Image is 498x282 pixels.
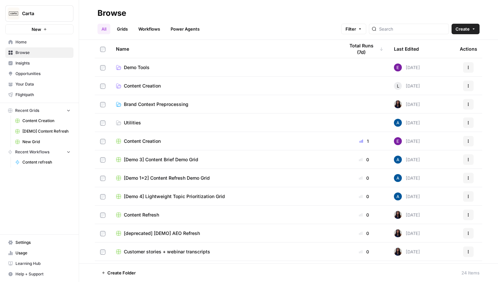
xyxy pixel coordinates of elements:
[394,40,419,58] div: Last Edited
[394,119,420,127] div: [DATE]
[5,90,73,100] a: Flightpath
[5,37,73,47] a: Home
[394,137,420,145] div: [DATE]
[394,82,420,90] div: [DATE]
[345,230,383,237] div: 0
[124,119,141,126] span: Utilities
[15,92,70,98] span: Flightpath
[116,230,334,237] a: [deprecated] [DEMO] AEO Refresh
[124,230,200,237] span: [deprecated] [DEMO] AEO Refresh
[394,156,402,164] img: he81ibor8lsei4p3qvg4ugbvimgp
[15,71,70,77] span: Opportunities
[124,83,161,89] span: Content Creation
[394,174,402,182] img: he81ibor8lsei4p3qvg4ugbvimgp
[15,60,70,66] span: Insights
[15,108,39,114] span: Recent Grids
[341,24,366,34] button: Filter
[12,126,73,137] a: [DEMO] Content Refresh
[394,248,420,256] div: [DATE]
[116,212,334,218] a: Content Refresh
[116,101,334,108] a: Brand Context Preprocessing
[394,229,402,237] img: rox323kbkgutb4wcij4krxobkpon
[5,47,73,58] a: Browse
[124,175,210,181] span: [Demo 1+2] Content Refresh Demo Grid
[394,192,402,200] img: he81ibor8lsei4p3qvg4ugbvimgp
[346,26,356,32] span: Filter
[12,115,73,126] a: Content Creation
[167,24,204,34] a: Power Agents
[345,138,383,144] div: 1
[394,119,402,127] img: he81ibor8lsei4p3qvg4ugbvimgp
[116,175,334,181] a: [Demo 1+2] Content Refresh Demo Grid
[22,118,70,124] span: Content Creation
[22,139,70,145] span: New Grid
[5,147,73,157] button: Recent Workflows
[124,64,150,71] span: Demo Tools
[5,24,73,34] button: New
[124,156,198,163] span: [Demo 3] Content Brief Demo Grid
[394,211,420,219] div: [DATE]
[15,240,70,245] span: Settings
[15,250,70,256] span: Usage
[116,138,334,144] a: Content Creation
[5,58,73,68] a: Insights
[461,269,480,276] div: 24 Items
[124,248,210,255] span: Customer stories + webinar transcripts
[12,157,73,167] a: Content refresh
[5,5,73,22] button: Workspace: Carta
[397,83,399,89] span: L
[345,175,383,181] div: 0
[394,192,420,200] div: [DATE]
[345,193,383,200] div: 0
[394,248,402,256] img: rox323kbkgutb4wcij4krxobkpon
[456,26,470,32] span: Create
[394,100,420,108] div: [DATE]
[15,50,70,56] span: Browse
[345,248,383,255] div: 0
[15,271,70,277] span: Help + Support
[97,268,140,278] button: Create Folder
[394,229,420,237] div: [DATE]
[345,40,383,58] div: Total Runs (7d)
[32,26,41,33] span: New
[22,128,70,134] span: [DEMO] Content Refresh
[452,24,480,34] button: Create
[97,24,110,34] a: All
[124,212,159,218] span: Content Refresh
[113,24,132,34] a: Grids
[124,193,225,200] span: [Demo 4] Lightweight Topic Prioritization Grid
[345,156,383,163] div: 0
[116,119,334,126] a: Utilities
[12,137,73,147] a: New Grid
[22,10,62,17] span: Carta
[22,159,70,165] span: Content refresh
[394,137,402,145] img: tb834r7wcu795hwbtepf06oxpmnl
[394,211,402,219] img: rox323kbkgutb4wcij4krxobkpon
[116,83,334,89] a: Content Creation
[124,101,188,108] span: Brand Context Preprocessing
[379,26,446,32] input: Search
[15,149,49,155] span: Recent Workflows
[5,269,73,279] button: Help + Support
[5,237,73,248] a: Settings
[460,40,477,58] div: Actions
[116,64,334,71] a: Demo Tools
[15,261,70,267] span: Learning Hub
[15,81,70,87] span: Your Data
[8,8,19,19] img: Carta Logo
[394,174,420,182] div: [DATE]
[394,64,420,71] div: [DATE]
[116,156,334,163] a: [Demo 3] Content Brief Demo Grid
[116,193,334,200] a: [Demo 4] Lightweight Topic Prioritization Grid
[394,100,402,108] img: rox323kbkgutb4wcij4krxobkpon
[5,258,73,269] a: Learning Hub
[97,8,126,18] div: Browse
[394,156,420,164] div: [DATE]
[124,138,161,144] span: Content Creation
[5,68,73,79] a: Opportunities
[116,40,334,58] div: Name
[15,39,70,45] span: Home
[5,248,73,258] a: Usage
[5,106,73,115] button: Recent Grids
[345,212,383,218] div: 0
